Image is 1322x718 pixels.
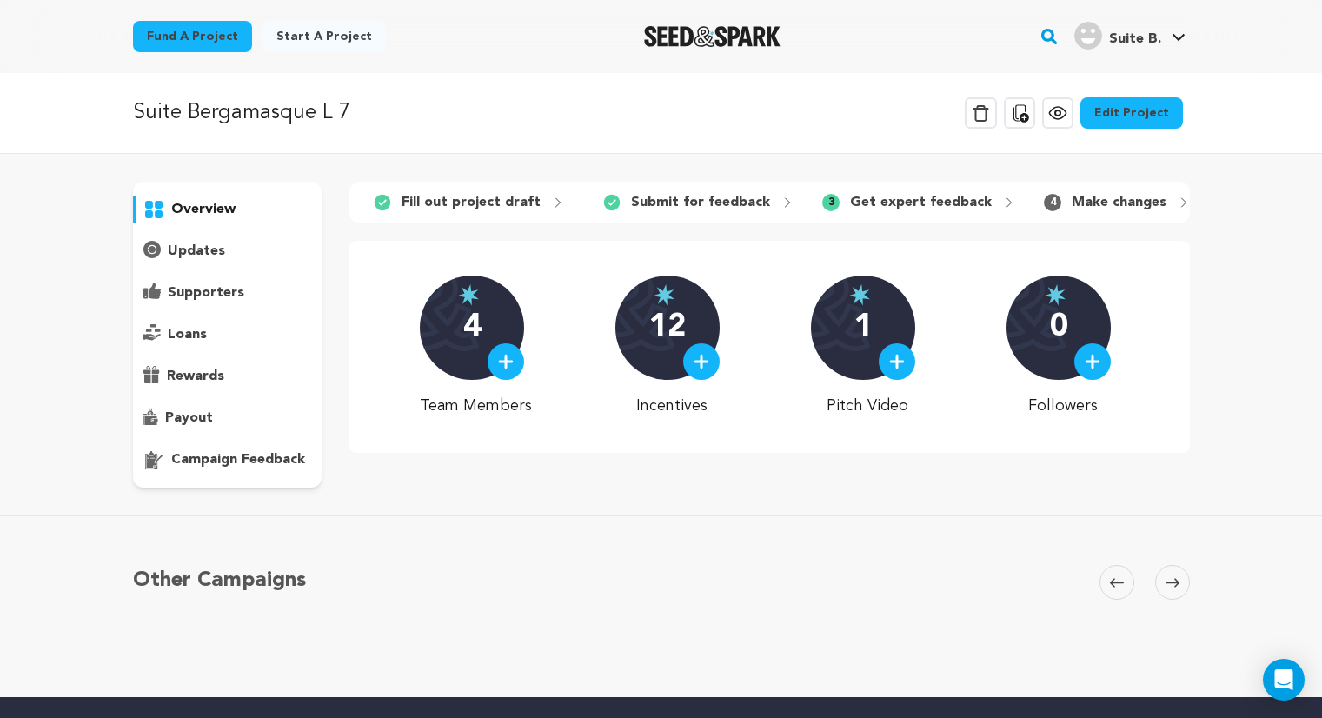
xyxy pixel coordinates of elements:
img: plus.svg [889,354,905,369]
p: payout [165,408,213,429]
a: Fund a project [133,21,252,52]
a: Start a project [262,21,386,52]
img: plus.svg [498,354,514,369]
button: supporters [133,279,322,307]
button: overview [133,196,322,223]
p: 0 [1050,310,1068,345]
p: Pitch Video [811,394,923,418]
a: Seed&Spark Homepage [644,26,781,47]
p: loans [168,324,207,345]
button: campaign feedback [133,446,322,474]
span: Suite B.'s Profile [1071,18,1189,55]
button: loans [133,321,322,349]
p: updates [168,241,225,262]
p: overview [171,199,236,220]
p: rewards [167,366,224,387]
p: supporters [168,283,244,303]
p: campaign feedback [171,449,305,470]
h5: Other Campaigns [133,565,306,596]
a: Suite B.'s Profile [1071,18,1189,50]
p: 1 [854,310,873,345]
button: rewards [133,362,322,390]
p: Submit for feedback [631,192,770,213]
img: plus.svg [1085,354,1100,369]
button: payout [133,404,322,432]
img: Seed&Spark Logo Dark Mode [644,26,781,47]
button: updates [133,237,322,265]
p: Followers [1006,394,1119,418]
p: 12 [649,310,686,345]
a: Edit Project [1080,97,1183,129]
p: Fill out project draft [402,192,541,213]
p: Get expert feedback [850,192,992,213]
img: user.png [1074,22,1102,50]
div: Suite B.'s Profile [1074,22,1161,50]
p: 4 [463,310,482,345]
img: plus.svg [694,354,709,369]
p: Team Members [420,394,532,418]
p: Incentives [615,394,727,418]
div: Open Intercom Messenger [1263,659,1305,701]
span: 4 [1044,194,1061,211]
span: 3 [822,194,840,211]
span: Suite B. [1109,32,1161,46]
p: Suite Bergamasque L 7 [133,97,350,129]
p: Make changes [1072,192,1166,213]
